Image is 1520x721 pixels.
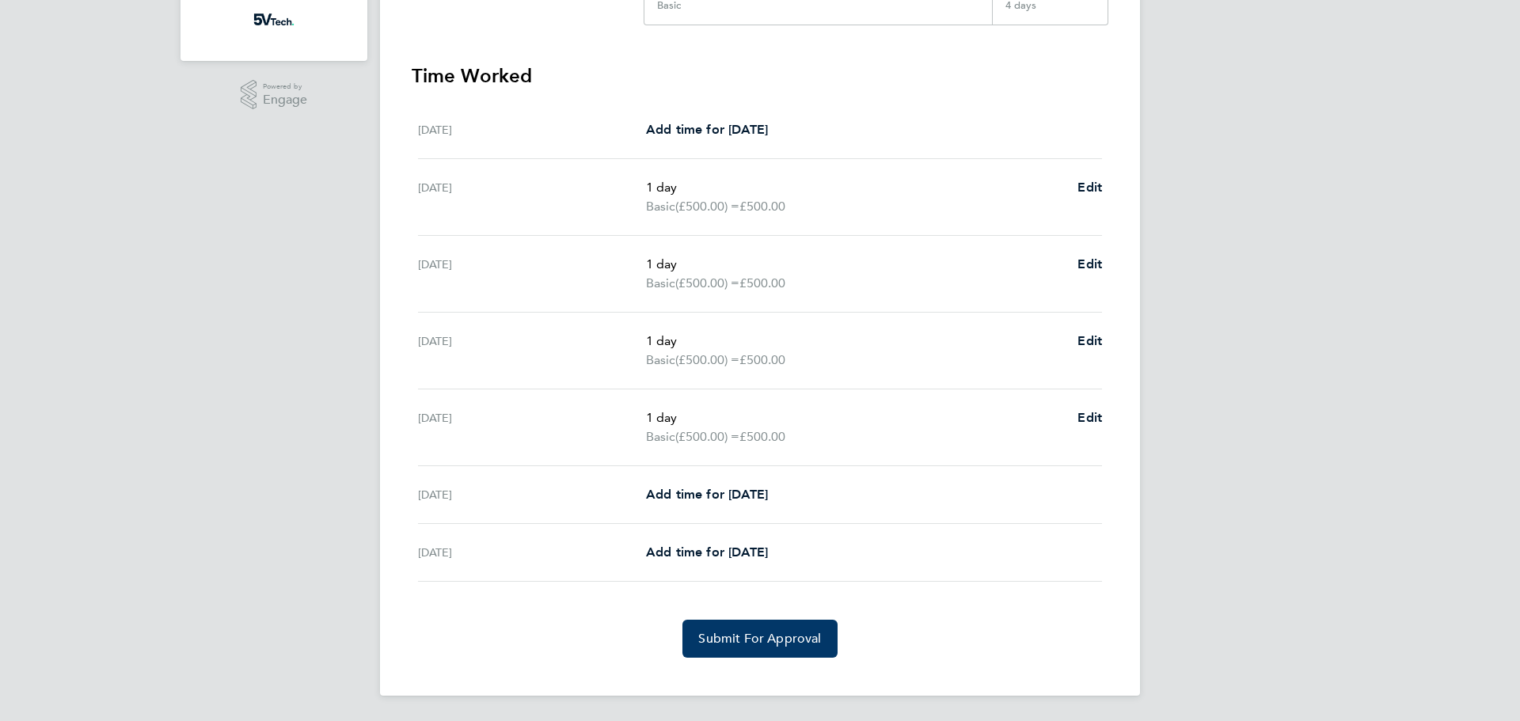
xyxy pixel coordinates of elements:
[412,63,1108,89] h3: Time Worked
[418,543,646,562] div: [DATE]
[646,543,768,562] a: Add time for [DATE]
[739,352,785,367] span: £500.00
[1077,408,1102,427] a: Edit
[675,352,739,367] span: (£500.00) =
[199,7,348,32] a: Go to home page
[418,255,646,293] div: [DATE]
[739,275,785,290] span: £500.00
[675,429,739,444] span: (£500.00) =
[739,429,785,444] span: £500.00
[698,631,821,647] span: Submit For Approval
[418,120,646,139] div: [DATE]
[1077,332,1102,351] a: Edit
[646,351,675,370] span: Basic
[418,408,646,446] div: [DATE]
[646,255,1065,274] p: 1 day
[250,7,298,32] img: weare5values-logo-retina.png
[646,122,768,137] span: Add time for [DATE]
[646,274,675,293] span: Basic
[646,197,675,216] span: Basic
[646,178,1065,197] p: 1 day
[739,199,785,214] span: £500.00
[418,332,646,370] div: [DATE]
[646,545,768,560] span: Add time for [DATE]
[263,93,307,107] span: Engage
[646,332,1065,351] p: 1 day
[241,80,308,110] a: Powered byEngage
[646,427,675,446] span: Basic
[1077,178,1102,197] a: Edit
[1077,255,1102,274] a: Edit
[1077,256,1102,271] span: Edit
[646,408,1065,427] p: 1 day
[675,199,739,214] span: (£500.00) =
[263,80,307,93] span: Powered by
[418,178,646,216] div: [DATE]
[682,620,837,658] button: Submit For Approval
[646,485,768,504] a: Add time for [DATE]
[675,275,739,290] span: (£500.00) =
[1077,180,1102,195] span: Edit
[646,487,768,502] span: Add time for [DATE]
[1077,410,1102,425] span: Edit
[418,485,646,504] div: [DATE]
[1077,333,1102,348] span: Edit
[646,120,768,139] a: Add time for [DATE]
